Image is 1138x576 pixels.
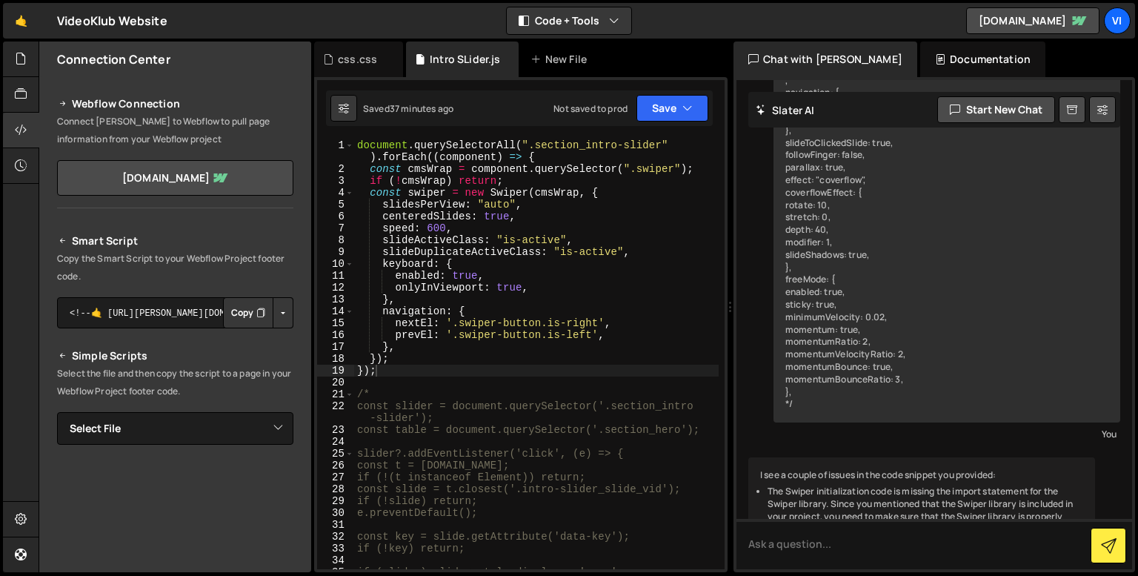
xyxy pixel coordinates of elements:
div: 10 [317,258,354,270]
div: New File [530,52,593,67]
div: 17 [317,341,354,353]
button: Code + Tools [507,7,631,34]
div: 1 [317,139,354,163]
h2: Slater AI [756,103,815,117]
div: 6 [317,211,354,222]
div: 20 [317,377,354,388]
div: 32 [317,531,354,543]
h2: Connection Center [57,51,170,67]
textarea: <!--🤙 [URL][PERSON_NAME][DOMAIN_NAME]> <script>document.addEventListener("DOMContentLoaded", func... [57,297,293,328]
div: 12 [317,282,354,294]
div: You [777,426,1117,442]
div: 29 [317,495,354,507]
div: 27 [317,471,354,483]
div: Chat with [PERSON_NAME] [733,42,917,77]
div: 13 [317,294,354,305]
div: VideoKlub Website [57,12,167,30]
div: 18 [317,353,354,365]
div: 14 [317,305,354,317]
div: 25 [317,448,354,460]
div: Button group with nested dropdown [223,297,293,328]
li: The Swiper initialization code is missing the import statement for the Swiper library. Since you ... [768,486,1083,548]
a: [DOMAIN_NAME] [57,160,293,196]
div: 2 [317,163,354,175]
div: 31 [317,519,354,531]
button: Start new chat [937,96,1055,123]
div: 34 [317,555,354,566]
div: 9 [317,246,354,258]
div: Not saved to prod [553,102,628,115]
div: 3 [317,175,354,187]
div: 16 [317,329,354,341]
p: Select the file and then copy the script to a page in your Webflow Project footer code. [57,365,293,400]
div: Saved [363,102,453,115]
div: 5 [317,199,354,211]
div: 30 [317,507,354,519]
button: Copy [223,297,273,328]
div: 19 [317,365,354,377]
div: 24 [317,436,354,448]
div: 4 [317,187,354,199]
div: 7 [317,222,354,234]
button: Save [636,95,708,122]
div: css.css [338,52,377,67]
div: 21 [317,388,354,400]
div: Documentation [920,42,1045,77]
div: 23 [317,424,354,436]
p: Connect [PERSON_NAME] to Webflow to pull page information from your Webflow project [57,113,293,148]
div: 11 [317,270,354,282]
div: 33 [317,543,354,555]
a: Vi [1104,7,1131,34]
a: [DOMAIN_NAME] [966,7,1099,34]
div: 15 [317,317,354,329]
h2: Webflow Connection [57,95,293,113]
div: Intro SLider.js [430,52,500,67]
div: 28 [317,483,354,495]
a: 🤙 [3,3,39,39]
div: 26 [317,460,354,471]
h2: Smart Script [57,232,293,250]
h2: Simple Scripts [57,347,293,365]
div: 22 [317,400,354,424]
div: 8 [317,234,354,246]
div: 37 minutes ago [390,102,453,115]
p: Copy the Smart Script to your Webflow Project footer code. [57,250,293,285]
